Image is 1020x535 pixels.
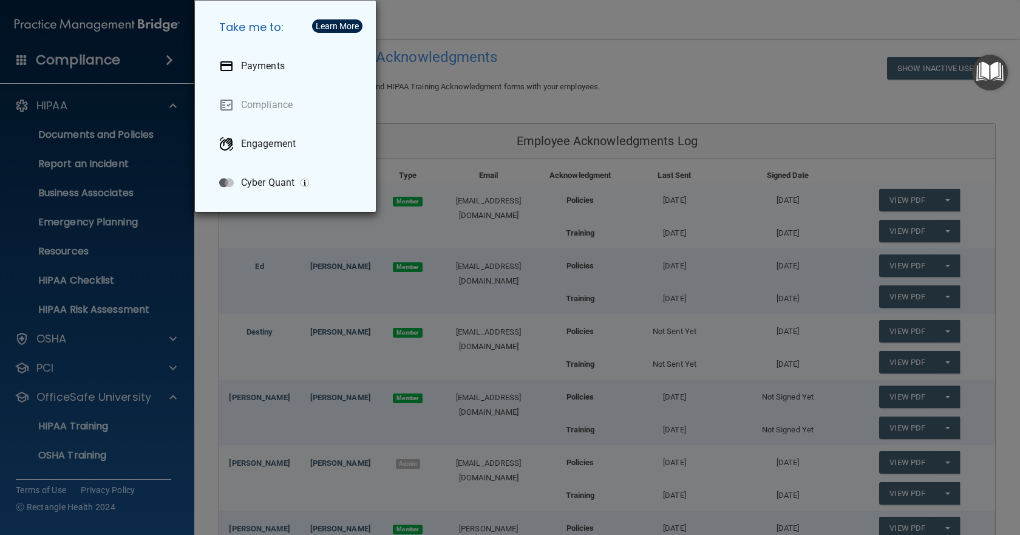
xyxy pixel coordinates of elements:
p: Engagement [241,138,296,150]
div: Learn More [316,22,359,30]
a: Compliance [209,88,366,122]
iframe: Drift Widget Chat Controller [810,449,1005,497]
p: Cyber Quant [241,177,294,189]
h5: Take me to: [209,10,366,44]
a: Cyber Quant [209,166,366,200]
p: Payments [241,60,285,72]
a: Payments [209,49,366,83]
a: Engagement [209,127,366,161]
button: Learn More [312,19,362,33]
button: Open Resource Center [972,55,1008,90]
